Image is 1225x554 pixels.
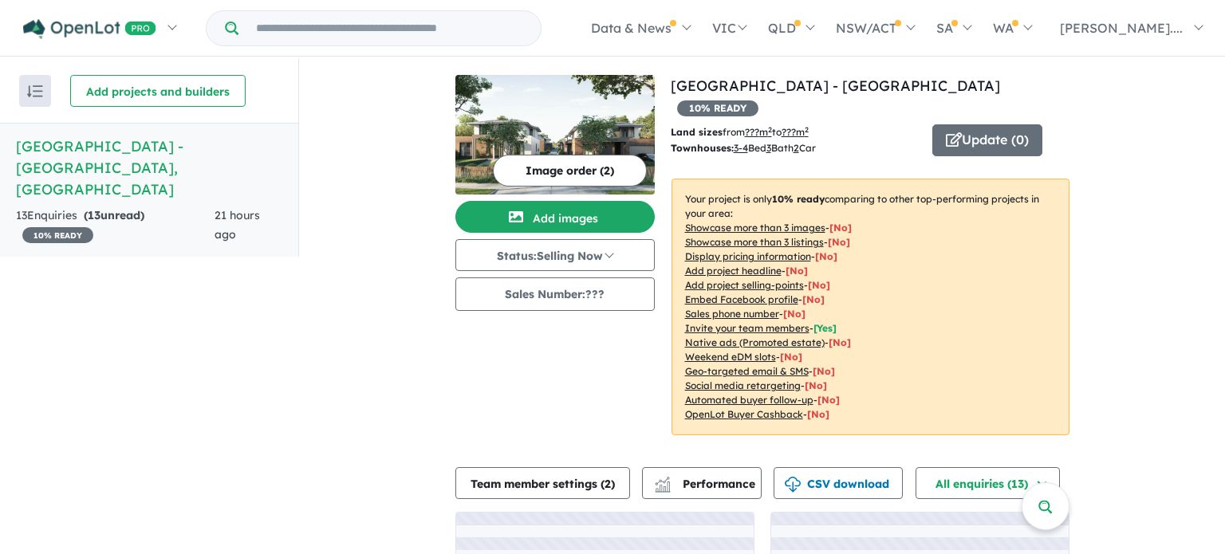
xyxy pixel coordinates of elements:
[745,126,772,138] u: ??? m
[671,140,920,156] p: Bed Bath Car
[805,379,827,391] span: [No]
[772,193,825,205] b: 10 % ready
[685,293,798,305] u: Embed Facebook profile
[774,467,903,499] button: CSV download
[16,136,282,200] h5: [GEOGRAPHIC_DATA] - [GEOGRAPHIC_DATA] , [GEOGRAPHIC_DATA]
[916,467,1060,499] button: All enquiries (13)
[657,477,755,491] span: Performance
[815,250,837,262] span: [ No ]
[455,277,655,311] button: Sales Number:???
[672,179,1069,435] p: Your project is only comparing to other top-performing projects in your area: - - - - - - - - - -...
[685,279,804,291] u: Add project selling-points
[685,379,801,391] u: Social media retargeting
[655,481,671,492] img: bar-chart.svg
[88,208,100,222] span: 13
[772,126,809,138] span: to
[671,124,920,140] p: from
[685,394,813,406] u: Automated buyer follow-up
[685,336,825,348] u: Native ads (Promoted estate)
[84,208,144,222] strong: ( unread)
[802,293,825,305] span: [ No ]
[828,236,850,248] span: [ No ]
[829,336,851,348] span: [No]
[685,322,809,334] u: Invite your team members
[808,279,830,291] span: [ No ]
[16,206,215,245] div: 13 Enquir ies
[932,124,1042,156] button: Update (0)
[27,85,43,97] img: sort.svg
[768,125,772,134] sup: 2
[783,308,806,320] span: [ No ]
[1060,20,1183,36] span: [PERSON_NAME]....
[22,227,93,243] span: 10 % READY
[785,477,801,493] img: download icon
[605,477,611,491] span: 2
[671,77,1000,95] a: [GEOGRAPHIC_DATA] - [GEOGRAPHIC_DATA]
[805,125,809,134] sup: 2
[734,142,748,154] u: 3-4
[70,75,246,107] button: Add projects and builders
[782,126,809,138] u: ???m
[685,222,825,234] u: Showcase more than 3 images
[455,467,630,499] button: Team member settings (2)
[655,477,669,485] img: line-chart.svg
[215,208,260,242] span: 21 hours ago
[780,351,802,363] span: [No]
[829,222,852,234] span: [ No ]
[685,365,809,377] u: Geo-targeted email & SMS
[455,75,655,194] img: Haven Townhouses - Knoxfield
[642,467,762,499] button: Performance
[23,19,156,39] img: Openlot PRO Logo White
[813,322,837,334] span: [ Yes ]
[677,100,758,116] span: 10 % READY
[493,155,647,187] button: Image order (2)
[813,365,835,377] span: [No]
[685,308,779,320] u: Sales phone number
[671,126,723,138] b: Land sizes
[685,408,803,420] u: OpenLot Buyer Cashback
[685,351,776,363] u: Weekend eDM slots
[242,11,538,45] input: Try estate name, suburb, builder or developer
[685,265,782,277] u: Add project headline
[671,142,734,154] b: Townhouses:
[455,239,655,271] button: Status:Selling Now
[455,201,655,233] button: Add images
[794,142,799,154] u: 2
[807,408,829,420] span: [No]
[786,265,808,277] span: [ No ]
[685,236,824,248] u: Showcase more than 3 listings
[685,250,811,262] u: Display pricing information
[766,142,771,154] u: 3
[817,394,840,406] span: [No]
